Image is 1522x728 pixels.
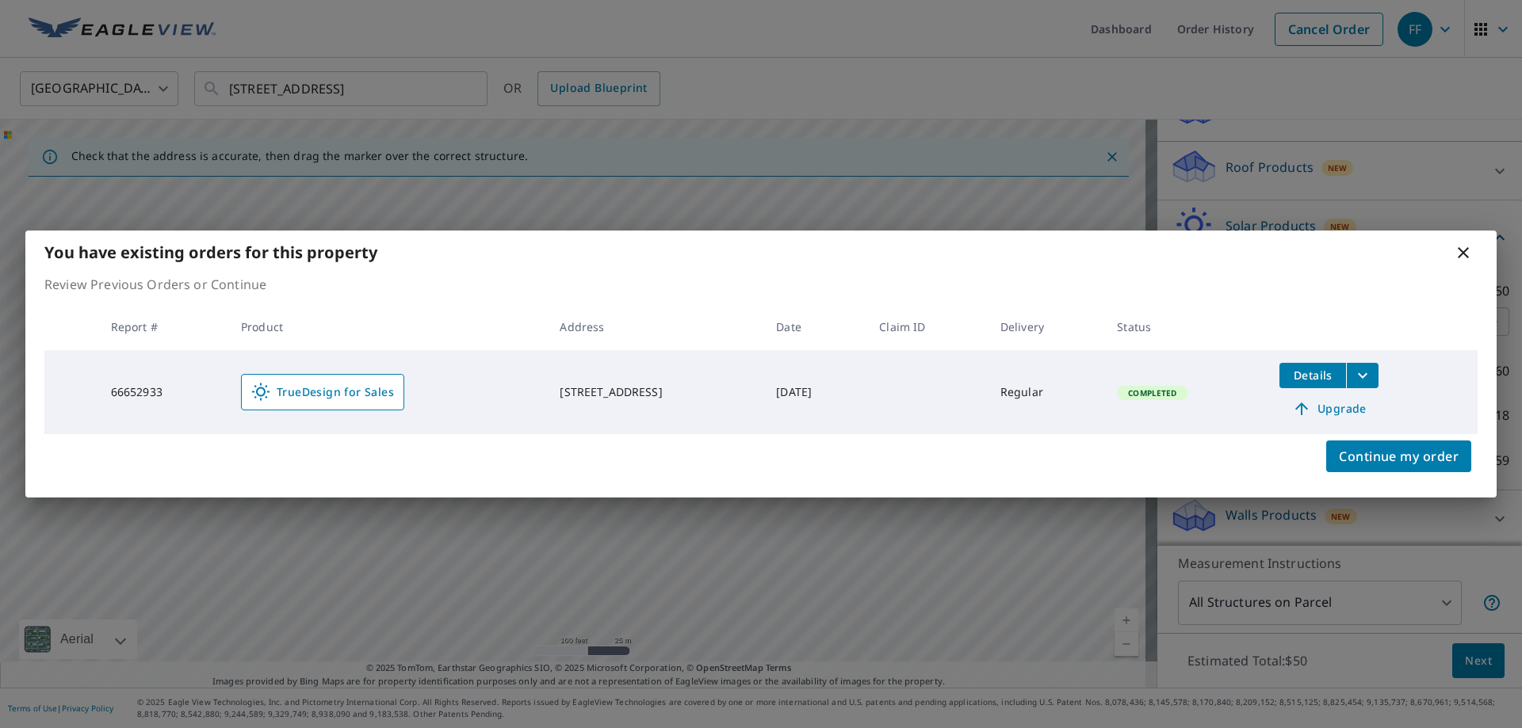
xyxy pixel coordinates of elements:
[228,303,547,350] th: Product
[1289,368,1337,383] span: Details
[1326,440,1471,472] button: Continue my order
[866,303,988,350] th: Claim ID
[560,384,751,400] div: [STREET_ADDRESS]
[763,303,866,350] th: Date
[98,350,228,434] td: 66652933
[44,275,1478,294] p: Review Previous Orders or Continue
[1119,387,1186,398] span: Completed
[988,350,1104,434] td: Regular
[1289,399,1369,418] span: Upgrade
[1339,445,1459,467] span: Continue my order
[251,383,394,402] span: TrueDesign for Sales
[1279,396,1379,421] a: Upgrade
[44,242,377,263] b: You have existing orders for this property
[1279,363,1346,388] button: detailsBtn-66652933
[988,303,1104,350] th: Delivery
[241,374,404,410] a: TrueDesign for Sales
[547,303,763,350] th: Address
[1104,303,1267,350] th: Status
[98,303,228,350] th: Report #
[763,350,866,434] td: [DATE]
[1346,363,1379,388] button: filesDropdownBtn-66652933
